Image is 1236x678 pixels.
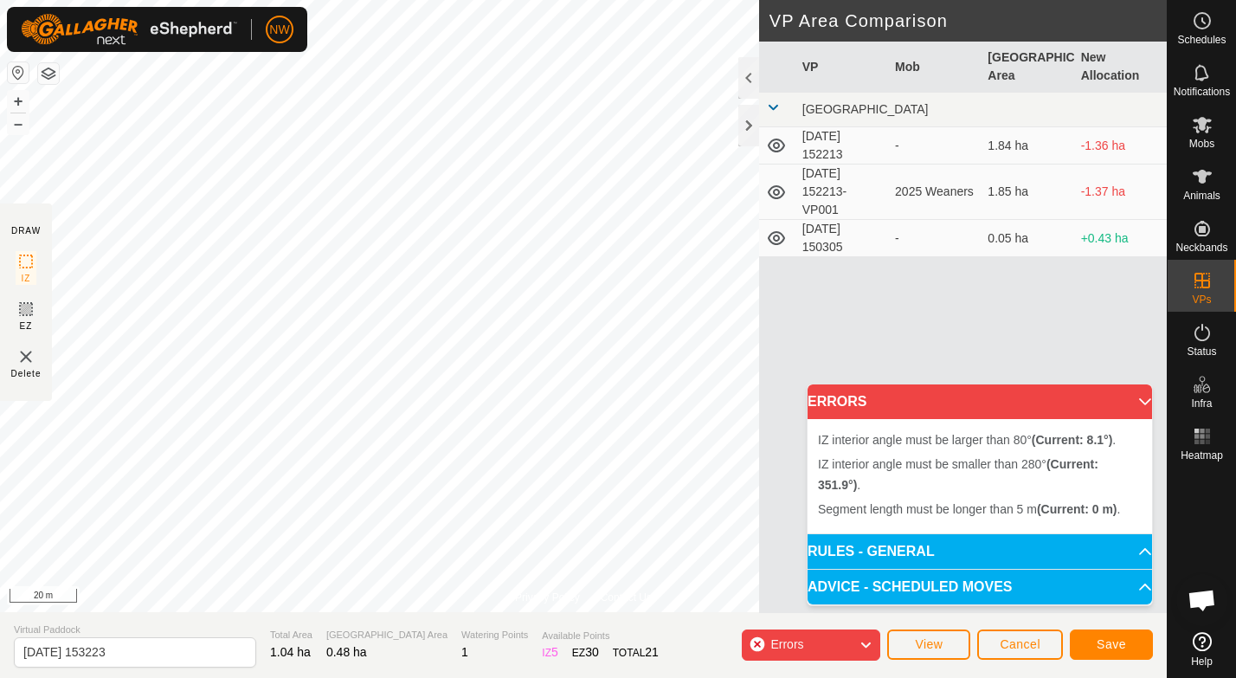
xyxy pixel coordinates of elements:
span: Animals [1183,190,1220,201]
button: Reset Map [8,62,29,83]
span: Notifications [1174,87,1230,97]
span: IZ interior angle must be larger than 80° . [818,433,1116,447]
div: TOTAL [613,643,659,662]
span: Neckbands [1175,242,1227,253]
div: - [895,229,974,248]
td: 0.05 ha [981,220,1073,257]
td: 1.84 ha [981,127,1073,165]
td: -1.37 ha [1074,165,1167,220]
p-accordion-header: ADVICE - SCHEDULED MOVES [808,570,1152,604]
span: Available Points [542,629,659,643]
span: VPs [1192,294,1211,305]
td: [DATE] 152213-VP001 [795,165,888,220]
span: Cancel [1000,637,1040,651]
b: (Current: 8.1°) [1032,433,1113,447]
th: Mob [888,42,981,93]
span: ERRORS [808,395,866,409]
span: [GEOGRAPHIC_DATA] Area [326,628,447,642]
td: +0.43 ha [1074,220,1167,257]
span: EZ [20,320,33,333]
span: NW [269,21,289,39]
p-accordion-content: ERRORS [808,419,1152,533]
span: Mobs [1189,139,1214,149]
b: (Current: 0 m) [1037,502,1117,516]
p-accordion-header: RULES - GENERAL [808,534,1152,569]
span: Total Area [270,628,312,642]
button: View [887,630,970,660]
img: Gallagher Logo [21,14,237,45]
span: Segment length must be longer than 5 m . [818,502,1120,516]
button: Save [1070,630,1153,660]
h2: VP Area Comparison [769,10,1167,31]
a: Privacy Policy [515,590,580,605]
span: Schedules [1177,35,1226,45]
th: New Allocation [1074,42,1167,93]
span: Errors [770,637,803,651]
th: VP [795,42,888,93]
button: + [8,91,29,112]
img: VP [16,346,36,367]
a: Open chat [1176,574,1228,626]
span: 1.04 ha [270,645,311,659]
span: View [915,637,943,651]
span: 21 [645,645,659,659]
span: Virtual Paddock [14,623,256,637]
span: 1 [461,645,468,659]
span: Save [1097,637,1126,651]
span: 0.48 ha [326,645,367,659]
a: Contact Us [601,590,652,605]
span: 30 [585,645,599,659]
th: [GEOGRAPHIC_DATA] Area [981,42,1073,93]
div: DRAW [11,224,41,237]
td: [DATE] 150305 [795,220,888,257]
div: 2025 Weaners [895,183,974,201]
div: - [895,137,974,155]
span: Status [1187,346,1216,357]
div: IZ [542,643,557,662]
td: [DATE] 152213 [795,127,888,165]
span: ADVICE - SCHEDULED MOVES [808,580,1012,594]
span: Watering Points [461,628,528,642]
span: IZ [22,272,31,285]
a: Help [1168,625,1236,674]
button: Map Layers [38,63,59,84]
button: Cancel [977,630,1063,660]
div: EZ [572,643,599,662]
button: – [8,113,29,134]
span: [GEOGRAPHIC_DATA] [802,102,929,116]
td: -1.36 ha [1074,127,1167,165]
span: Help [1191,656,1213,667]
span: RULES - GENERAL [808,545,935,559]
td: 1.85 ha [981,165,1073,220]
p-accordion-header: ERRORS [808,384,1152,419]
span: 5 [551,645,558,659]
span: Delete [11,367,42,380]
span: Heatmap [1181,450,1223,461]
span: Infra [1191,398,1212,409]
span: IZ interior angle must be smaller than 280° . [818,457,1098,492]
